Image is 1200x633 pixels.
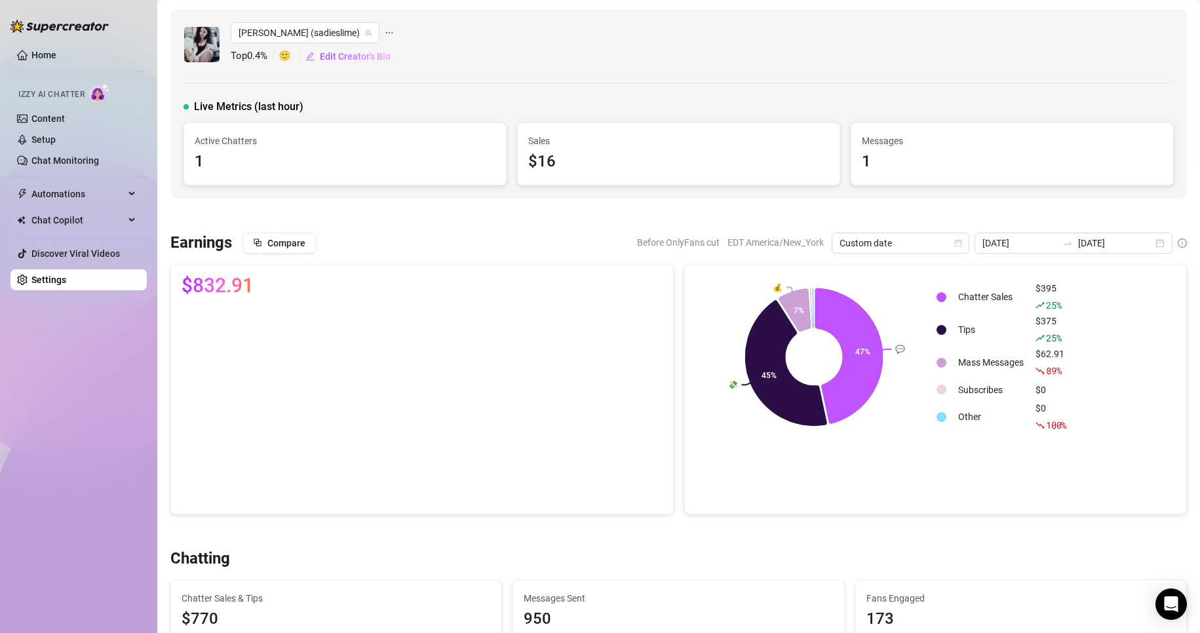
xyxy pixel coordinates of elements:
button: Edit Creator's Bio [305,46,391,67]
img: Chat Copilot [17,216,26,225]
span: 🙂 [279,48,305,64]
div: 1 [195,149,495,174]
span: rise [1035,301,1045,310]
div: $16 [528,149,829,174]
span: edit [305,52,315,61]
span: ellipsis [385,22,394,43]
span: calendar [954,239,962,247]
span: 89 % [1046,364,1061,377]
span: team [364,29,372,37]
span: Chatter Sales & Tips [182,591,491,605]
span: Compare [267,238,305,248]
span: Messages Sent [524,591,833,605]
span: Active Chatters [195,134,495,148]
text: 💸 [727,379,737,389]
span: 100 % [1046,419,1066,431]
span: fall [1035,366,1045,375]
span: Live Metrics (last hour) [194,99,303,115]
span: Fans Engaged [866,591,1176,605]
a: Settings [31,275,66,285]
a: Chat Monitoring [31,155,99,166]
span: Izzy AI Chatter [18,88,85,101]
span: info-circle [1178,239,1187,248]
img: logo-BBDzfeDw.svg [10,20,109,33]
text: 💬 [895,344,905,354]
div: 173 [866,607,1176,632]
img: AI Chatter [90,83,110,102]
span: rise [1035,334,1045,343]
input: End date [1078,236,1153,250]
h3: Earnings [170,233,232,254]
span: Edit Creator's Bio [320,51,391,62]
input: Start date [982,236,1057,250]
span: $770 [182,607,491,632]
span: block [253,238,262,247]
span: 25 % [1046,332,1061,344]
span: Automations [31,183,125,204]
a: Discover Viral Videos [31,248,120,259]
td: Tips [953,314,1029,345]
td: Other [953,401,1029,432]
td: Chatter Sales [953,281,1029,313]
span: fall [1035,421,1045,430]
span: Sales [528,134,829,148]
td: Subscribes [953,379,1029,400]
div: $0 [1035,401,1066,432]
div: $395 [1035,281,1066,313]
div: $62.91 [1035,347,1066,378]
img: Sadie [184,27,220,62]
span: Messages [862,134,1163,148]
text: 💰 [773,282,783,292]
span: Custom date [840,233,961,253]
span: Before OnlyFans cut [637,233,720,252]
h3: Chatting [170,548,230,569]
span: EDT America/New_York [727,233,824,252]
div: 1 [862,149,1163,174]
span: to [1062,238,1073,248]
a: Home [31,50,56,60]
div: $375 [1035,314,1066,345]
span: $832.91 [182,275,254,296]
span: swap-right [1062,238,1073,248]
a: Setup [31,134,56,145]
div: Open Intercom Messenger [1155,588,1187,620]
span: Sadie (sadieslime) [239,23,372,43]
a: Content [31,113,65,124]
div: $0 [1035,383,1066,397]
button: Compare [242,233,316,254]
span: 25 % [1046,299,1061,311]
div: 950 [524,607,833,632]
span: Chat Copilot [31,210,125,231]
span: Top 0.4 % [231,48,279,64]
td: Mass Messages [953,347,1029,378]
span: thunderbolt [17,189,28,199]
